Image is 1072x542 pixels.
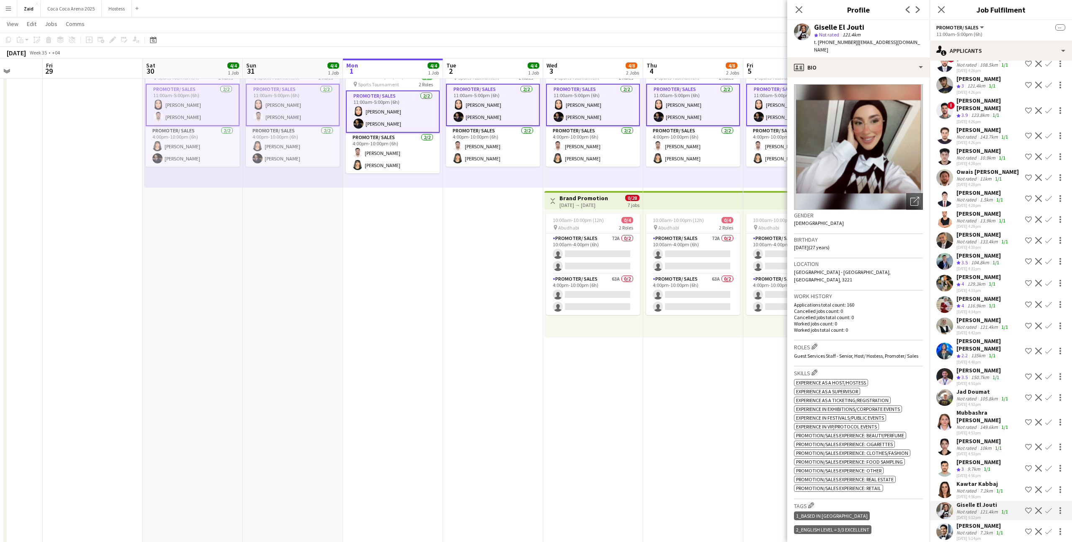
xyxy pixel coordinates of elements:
div: 149.6km [978,424,1000,430]
span: Promotion/Sales Experience: Food Sampling [796,459,903,465]
app-skills-label: 1/1 [989,83,995,89]
app-skills-label: 1/1 [996,488,1003,494]
span: 10:00am-10:00pm (12h) [753,217,804,223]
app-skills-label: 1/1 [1001,134,1008,140]
div: Jad Doumat [956,388,1010,395]
div: [DATE] 4:26pm [956,119,1022,124]
div: 7.2km [978,529,995,536]
div: [DATE] 4:53pm [956,402,1010,407]
div: 1 Job [428,70,439,76]
app-card-role: Promoter/ Sales63A0/24:00pm-10:00pm (6h) [646,274,740,315]
div: [PERSON_NAME] [956,316,1010,324]
div: 11km [978,176,993,182]
div: 7.2km [978,488,995,494]
span: Not rated [819,31,839,38]
span: Abudhabi [558,225,579,231]
span: 0/28 [625,195,639,201]
div: [PERSON_NAME] [956,210,1007,217]
div: [DATE] → [DATE] [559,202,608,208]
app-card-role: Promoter/ Sales72A0/210:00am-4:00pm (6h) [546,234,640,274]
div: [PERSON_NAME] [956,189,1005,196]
p: Worked jobs total count: 0 [794,327,923,333]
div: [DATE] 5:12pm [956,515,1010,520]
app-job-card: 11:00am-10:00pm (11h)4/4 Sports Tournament2 RolesPromoter/ Sales2/211:00am-5:00pm (6h)[PERSON_NAM... [746,64,840,167]
h3: Tags [794,501,923,510]
p: Applications total count: 160 [794,302,923,308]
span: Fri [46,62,53,69]
app-job-card: 10:00am-10:00pm (12h)0/4 Abudhabi2 RolesPromoter/ Sales72A0/210:00am-4:00pm (6h) Promoter/ Sales6... [646,214,740,315]
app-skills-label: 1/1 [995,445,1002,451]
span: 3 [961,83,964,89]
div: 116.9km [966,302,987,310]
span: 3.5 [961,374,968,380]
span: 3.5 [961,259,968,266]
span: 4/4 [528,62,539,69]
div: [DATE] 4:28pm [956,203,1005,208]
span: 2 Roles [419,81,433,88]
h3: Job Fulfilment [930,4,1072,15]
div: [DATE] 4:53pm [956,430,1022,436]
a: View [3,18,22,29]
div: Kawtar Kabbaj [956,480,1005,488]
span: Edit [27,20,36,28]
h3: Brand Promotion [559,194,608,202]
div: Not rated [956,488,978,494]
div: 1 Job [228,70,239,76]
div: [PERSON_NAME] [956,147,1007,155]
div: [DATE] 4:56pm [956,494,1005,499]
div: Owais [PERSON_NAME] [956,168,1019,176]
div: [DATE] 4:51pm [956,381,1001,386]
div: [PERSON_NAME] [956,75,1001,83]
span: Sports Tournament [358,81,399,88]
span: Abudhabi [758,225,779,231]
div: 1.5km [978,196,995,203]
div: [PERSON_NAME] [956,126,1010,134]
span: ! [947,102,955,109]
app-card-role: Promoter/ Sales2/211:00am-5:00pm (6h)[PERSON_NAME][PERSON_NAME] [246,84,340,126]
img: Crew avatar or photo [794,84,923,210]
app-card-role: Promoter/ Sales2/24:00pm-10:00pm (6h)[PERSON_NAME][PERSON_NAME] [246,126,340,167]
div: 11:00am-10:00pm (11h)4/4 Sports Tournament2 RolesPromoter/ Sales2/211:00am-5:00pm (6h)[PERSON_NAM... [546,64,640,167]
app-job-card: 10:00am-10:00pm (12h)0/4 Abudhabi2 RolesPromoter/ Sales72A0/210:00am-4:00pm (6h) Promoter/ Sales6... [746,214,840,315]
div: 1 Job [528,70,539,76]
span: 30 [145,66,155,76]
app-skills-label: 1/1 [989,302,995,309]
app-skills-label: 1/1 [992,112,999,118]
span: Tue [446,62,456,69]
div: [DATE] 4:31pm [956,266,1001,271]
app-job-card: 11:00am-10:00pm (11h)4/4 Sports Tournament2 RolesPromoter/ Sales2/211:00am-5:00pm (6h)[PERSON_NAM... [646,64,740,167]
app-skills-label: 1/1 [999,155,1005,161]
div: Not rated [956,424,978,430]
app-skills-label: 1/1 [1001,62,1008,68]
app-card-role: Promoter/ Sales2/211:00am-5:00pm (6h)[PERSON_NAME][PERSON_NAME] [346,90,440,133]
div: 150.7km [969,374,991,381]
p: Cancelled jobs total count: 0 [794,314,923,320]
div: Not rated [956,324,978,330]
div: 2 Jobs [726,70,739,76]
app-skills-label: 1/1 [1001,424,1008,430]
app-card-role: Promoter/ Sales2/211:00am-5:00pm (6h)[PERSON_NAME][PERSON_NAME] [646,84,740,126]
div: 11:00am-10:00pm (11h)4/4 Sports Tournament2 RolesPromoter/ Sales2/211:00am-5:00pm (6h)[PERSON_NAM... [446,64,540,167]
p: Worked jobs count: 0 [794,320,923,327]
span: 3 [545,66,557,76]
span: 1 [345,66,358,76]
a: Comms [62,18,88,29]
span: 4 [645,66,657,76]
app-card-role: Promoter/ Sales2/211:00am-5:00pm (6h)[PERSON_NAME][PERSON_NAME] [746,84,840,126]
app-skills-label: 1/1 [995,176,1002,182]
div: [DATE] 4:28pm [956,182,1019,187]
span: 3.9 [961,112,968,118]
div: Not rated [956,155,978,161]
div: Not rated [956,445,978,451]
span: Experience in Exhibitions/Corporate Events [796,406,900,412]
div: [DATE] 4:48pm [956,359,1022,365]
span: t. [PHONE_NUMBER] [814,39,858,45]
div: Open photos pop-in [906,193,923,210]
div: Bio [787,57,930,77]
span: 2.2 [961,352,968,359]
app-skills-label: 1/1 [999,217,1005,224]
span: 4/4 [428,62,439,69]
